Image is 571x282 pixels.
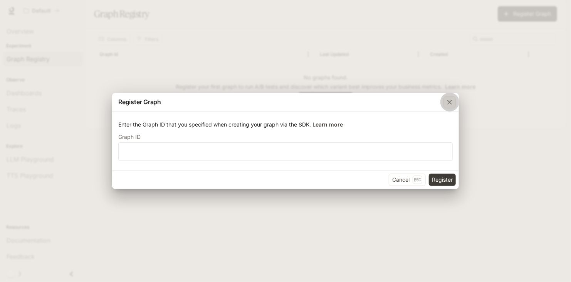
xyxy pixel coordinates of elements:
p: Enter the Graph ID that you specified when creating your graph via the SDK. [118,121,453,128]
a: Learn more [312,121,343,128]
button: CancelEsc [389,174,426,186]
button: Register [429,174,456,186]
p: Esc [413,176,422,184]
p: Graph ID [118,134,141,140]
p: Register Graph [118,97,161,106]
